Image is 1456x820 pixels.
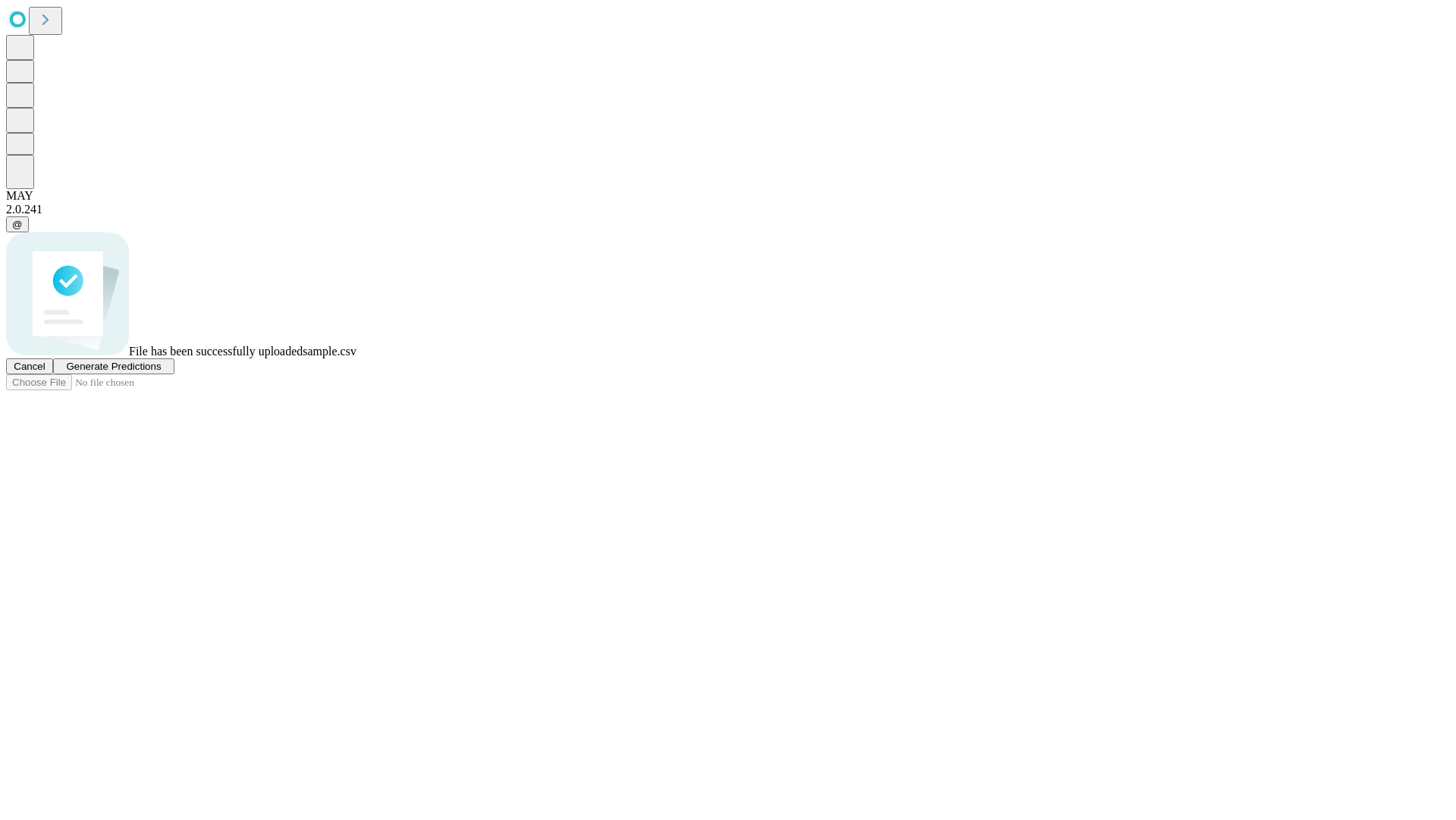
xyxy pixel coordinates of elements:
span: File has been successfully uploaded [129,345,303,358]
span: Generate Predictions [66,361,161,372]
span: Cancel [14,361,45,372]
button: Cancel [6,358,53,374]
div: MAY [6,189,1450,203]
div: 2.0.241 [6,203,1450,216]
span: sample.csv [303,345,356,358]
button: @ [6,216,29,232]
span: @ [12,219,23,230]
button: Generate Predictions [53,358,174,374]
